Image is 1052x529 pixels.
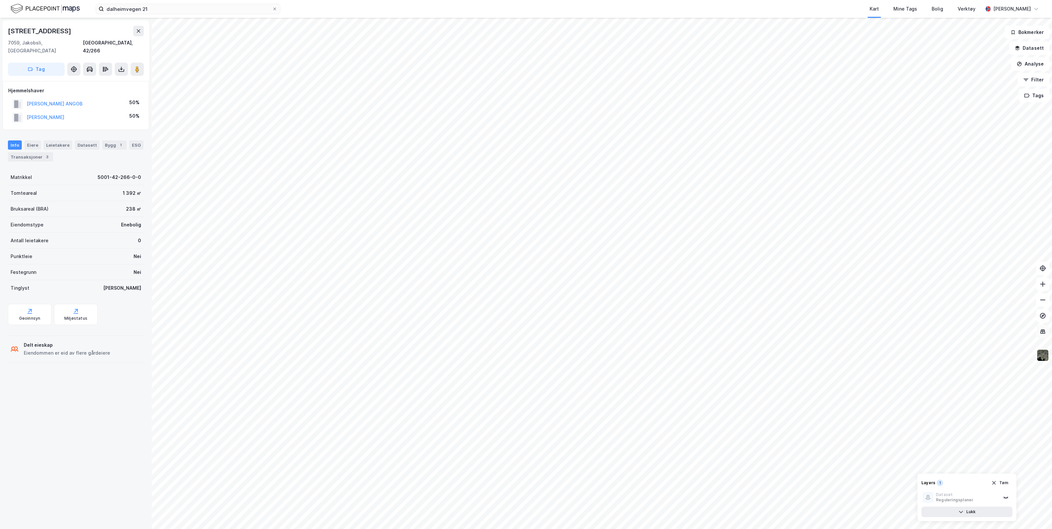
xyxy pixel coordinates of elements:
div: 3 [44,154,50,160]
div: Eiendommen er eid av flere gårdeiere [24,349,110,357]
button: Tags [1019,89,1049,102]
button: Filter [1018,73,1049,86]
input: Søk på adresse, matrikkel, gårdeiere, leietakere eller personer [104,4,272,14]
div: Layers [921,480,935,485]
div: 1 [117,142,124,148]
div: [PERSON_NAME] [993,5,1031,13]
button: Lukk [921,507,1012,517]
div: Reguleringsplaner [936,497,973,503]
div: Punktleie [11,252,32,260]
div: Enebolig [121,221,141,229]
div: Leietakere [44,140,72,150]
div: 50% [129,99,139,106]
div: 5001-42-266-0-0 [98,173,141,181]
div: Tinglyst [11,284,29,292]
iframe: Chat Widget [1019,497,1052,529]
div: Bruksareal (BRA) [11,205,48,213]
div: 1 392 ㎡ [123,189,141,197]
div: Nei [134,252,141,260]
button: Analyse [1011,57,1049,71]
button: Tøm [987,478,1012,488]
div: Matrikkel [11,173,32,181]
button: Tag [8,63,65,76]
div: Festegrunn [11,268,36,276]
div: [STREET_ADDRESS] [8,26,73,36]
div: 238 ㎡ [126,205,141,213]
img: 9k= [1037,349,1049,362]
div: 7059, Jakobsli, [GEOGRAPHIC_DATA] [8,39,83,55]
div: Kart [870,5,879,13]
div: [PERSON_NAME] [103,284,141,292]
div: ESG [129,140,143,150]
div: Tomteareal [11,189,37,197]
div: Mine Tags [893,5,917,13]
div: Geoinnsyn [19,316,41,321]
div: Info [8,140,22,150]
div: Transaksjoner [8,152,53,162]
div: 1 [937,480,943,486]
div: Antall leietakere [11,237,48,245]
button: Bokmerker [1005,26,1049,39]
button: Datasett [1009,42,1049,55]
div: Bolig [932,5,943,13]
div: 0 [138,237,141,245]
div: Verktøy [958,5,975,13]
div: Delt eieskap [24,341,110,349]
div: 50% [129,112,139,120]
div: [GEOGRAPHIC_DATA], 42/266 [83,39,144,55]
div: Hjemmelshaver [8,87,143,95]
div: Dataset [936,492,973,497]
div: Eiere [24,140,41,150]
div: Miljøstatus [64,316,87,321]
img: logo.f888ab2527a4732fd821a326f86c7f29.svg [11,3,80,15]
div: Datasett [75,140,100,150]
div: Eiendomstype [11,221,44,229]
div: Bygg [102,140,127,150]
div: Nei [134,268,141,276]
